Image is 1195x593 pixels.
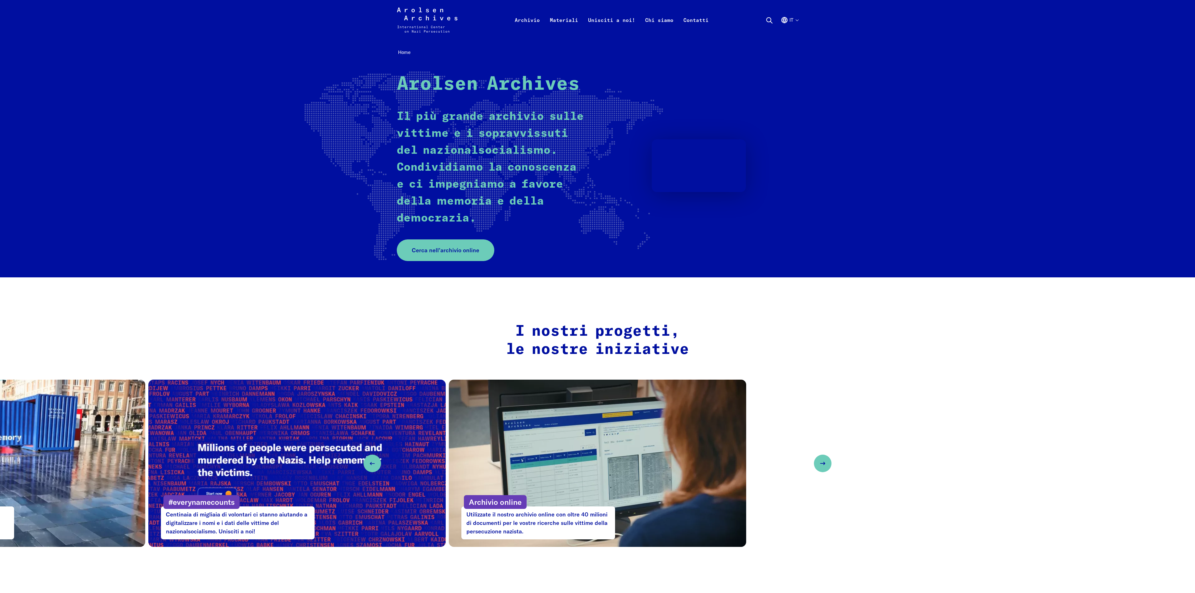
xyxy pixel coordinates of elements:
[161,506,315,539] p: Centinaia di migliaia di volontari ci stanno aiutando a digitalizzare i nomi e i dati delle vitti...
[461,506,615,539] p: Utilizzate il nostro archivio online con oltre 40 milioni di documenti per le vostre ricerche sul...
[465,323,730,359] h2: I nostri progetti, le nostre iniziative
[640,15,678,40] a: Chi siamo
[545,15,583,40] a: Materiali
[583,15,640,40] a: Unisciti a noi!
[397,239,494,261] a: Cerca nell’archivio online
[397,75,580,94] strong: Arolsen Archives
[510,8,714,33] nav: Primaria
[781,16,798,39] button: Italiano, selezione lingua
[397,48,798,57] nav: Breadcrumb
[412,246,479,254] span: Cerca nell’archivio online
[510,15,545,40] a: Archivio
[397,108,587,227] p: Il più grande archivio sulle vittime e i sopravvissuti del nazionalsocialismo. Condividiamo la co...
[678,15,714,40] a: Contatti
[398,49,411,55] span: Home
[449,380,746,547] a: Archivio onlineUtilizzate il nostro archivio online con oltre 40 milioni di documenti per le vost...
[148,380,446,547] a: #everynamecountsCentinaia di migliaia di volontari ci stanno aiutando a digitalizzare i nomi e i ...
[364,455,381,472] button: Previous slide
[163,495,240,509] p: #everynamecounts
[814,455,831,472] button: Next slide
[464,495,527,509] p: Archivio online
[449,380,746,547] li: 1 / 3
[148,380,446,547] li: 3 / 3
